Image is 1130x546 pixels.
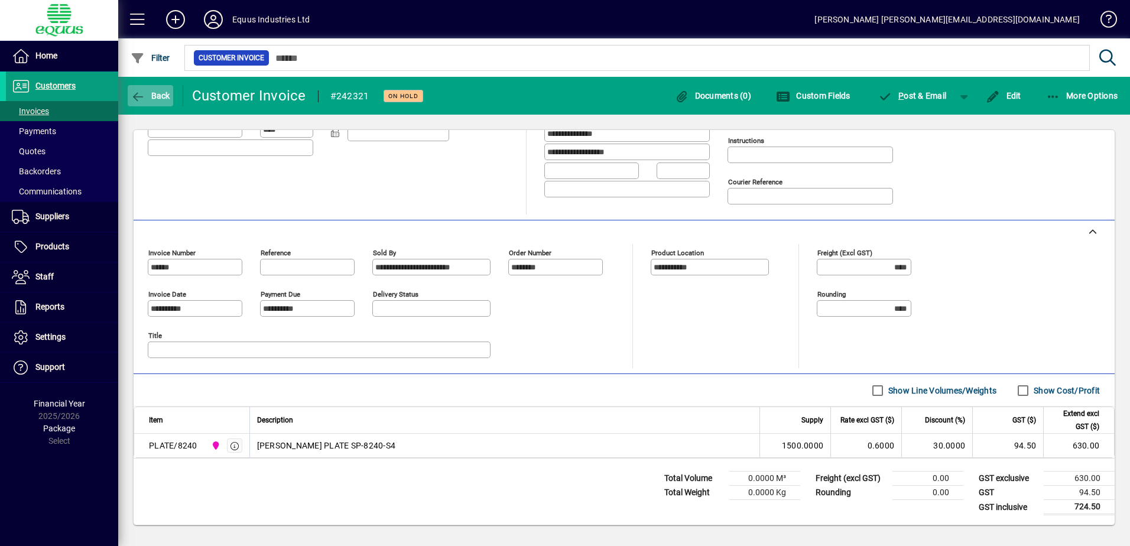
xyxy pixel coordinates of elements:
mat-label: Delivery status [373,290,418,298]
td: 0.0000 Kg [729,486,800,500]
span: Package [43,424,75,433]
td: 94.50 [1044,486,1115,500]
td: 0.0000 M³ [729,472,800,486]
button: Add [157,9,194,30]
mat-label: Courier Reference [728,178,782,186]
span: ost & Email [878,91,947,100]
a: Payments [6,121,118,141]
div: Equus Industries Ltd [232,10,310,29]
span: Staff [35,272,54,281]
mat-label: Rounding [817,290,846,298]
a: Products [6,232,118,262]
div: [PERSON_NAME] [PERSON_NAME][EMAIL_ADDRESS][DOMAIN_NAME] [814,10,1080,29]
div: 0.6000 [838,440,894,451]
span: More Options [1046,91,1118,100]
span: Invoices [12,106,49,116]
span: [PERSON_NAME] PLATE SP-8240-S4 [257,440,396,451]
span: Edit [986,91,1021,100]
button: Post & Email [872,85,953,106]
td: 630.00 [1043,434,1114,457]
span: Settings [35,332,66,342]
span: Filter [131,53,170,63]
span: Support [35,362,65,372]
span: Back [131,91,170,100]
td: 0.00 [892,472,963,486]
div: #242321 [330,87,369,106]
span: Custom Fields [776,91,850,100]
label: Show Cost/Profit [1031,385,1100,396]
span: Supply [801,414,823,427]
td: 724.50 [1044,500,1115,515]
span: Products [35,242,69,251]
button: Filter [128,47,173,69]
app-page-header-button: Back [118,85,183,106]
span: Customers [35,81,76,90]
td: 94.50 [972,434,1043,457]
a: Suppliers [6,202,118,232]
span: GST ($) [1012,414,1036,427]
a: Communications [6,181,118,201]
span: Extend excl GST ($) [1051,407,1099,433]
mat-label: Order number [509,249,551,257]
a: Staff [6,262,118,292]
span: 1500.0000 [782,440,823,451]
td: GST inclusive [973,500,1044,515]
span: 2N NORTHERN [208,439,222,452]
mat-label: Invoice date [148,290,186,298]
mat-label: Title [148,331,162,340]
span: On hold [388,92,418,100]
span: Documents (0) [674,91,751,100]
button: Back [128,85,173,106]
span: Suppliers [35,212,69,221]
span: Item [149,414,163,427]
mat-label: Invoice number [148,249,196,257]
mat-label: Product location [651,249,704,257]
mat-label: Freight (excl GST) [817,249,872,257]
span: Discount (%) [925,414,965,427]
span: Payments [12,126,56,136]
td: Total Volume [658,472,729,486]
td: Total Weight [658,486,729,500]
mat-label: Instructions [728,136,764,145]
mat-label: Payment due [261,290,300,298]
td: GST exclusive [973,472,1044,486]
label: Show Line Volumes/Weights [886,385,996,396]
button: Edit [983,85,1024,106]
a: Settings [6,323,118,352]
span: Reports [35,302,64,311]
td: 0.00 [892,486,963,500]
button: Documents (0) [671,85,754,106]
td: 630.00 [1044,472,1115,486]
mat-label: Reference [261,249,291,257]
button: More Options [1043,85,1121,106]
button: Custom Fields [773,85,853,106]
td: GST [973,486,1044,500]
div: PLATE/8240 [149,440,197,451]
a: Quotes [6,141,118,161]
td: Freight (excl GST) [810,472,892,486]
div: Customer Invoice [192,86,306,105]
span: Communications [12,187,82,196]
span: Backorders [12,167,61,176]
a: Knowledge Base [1092,2,1115,41]
span: Customer Invoice [199,52,264,64]
a: Invoices [6,101,118,121]
a: Backorders [6,161,118,181]
a: Reports [6,292,118,322]
span: Quotes [12,147,46,156]
span: P [898,91,904,100]
mat-label: Sold by [373,249,396,257]
button: Profile [194,9,232,30]
a: Support [6,353,118,382]
td: Rounding [810,486,892,500]
a: Home [6,41,118,71]
td: 30.0000 [901,434,972,457]
span: Home [35,51,57,60]
span: Financial Year [34,399,85,408]
span: Rate excl GST ($) [840,414,894,427]
span: Description [257,414,293,427]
